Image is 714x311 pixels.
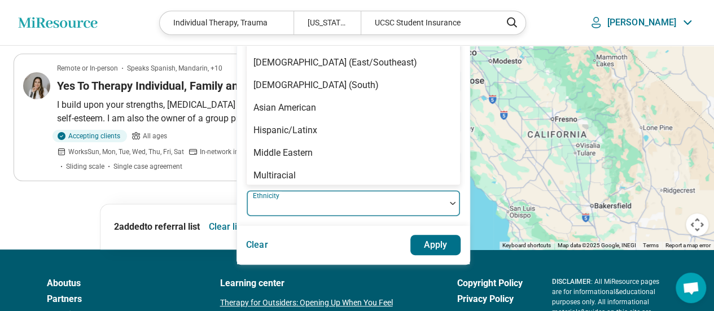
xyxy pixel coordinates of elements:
[253,78,379,92] div: [DEMOGRAPHIC_DATA] (South)
[200,147,263,157] span: In-network insurance
[676,273,706,303] div: Open chat
[253,169,296,182] div: Multiracial
[57,63,118,73] p: Remote or In-person
[253,124,317,137] div: Hispanic/Latinx
[253,191,282,199] label: Ethnicity
[127,63,222,73] span: Speaks Spanish, Mandarin, +10
[66,161,104,172] span: Sliding scale
[246,235,268,255] button: Clear
[204,218,249,236] button: Clear list
[143,131,167,141] span: All ages
[502,242,551,249] button: Keyboard shortcuts
[57,78,347,94] h3: Yes To Therapy Individual, Family and Couples Counseling
[665,242,711,248] a: Report a map error
[253,146,313,160] div: Middle Eastern
[294,11,361,34] div: [US_STATE]
[160,11,294,34] div: Individual Therapy, Trauma
[457,292,523,306] a: Privacy Policy
[457,277,523,290] a: Copyright Policy
[144,221,200,232] span: to referral list
[47,292,191,306] a: Partners
[558,242,636,248] span: Map data ©2025 Google, INEGI
[410,235,461,255] button: Apply
[607,17,676,28] p: [PERSON_NAME]
[361,11,494,34] div: UCSC Student Insurance
[643,242,659,248] a: Terms (opens in new tab)
[57,98,405,125] p: I build upon your strengths, [MEDICAL_DATA] and increase self-awareness and self-esteem. I am als...
[68,147,184,157] span: Works Sun, Mon, Tue, Wed, Thu, Fri, Sat
[686,213,708,236] button: Map camera controls
[47,277,191,290] a: Aboutus
[220,277,428,290] a: Learning center
[52,130,127,142] div: Accepting clients
[253,56,417,69] div: [DEMOGRAPHIC_DATA] (East/Southeast)
[552,278,591,286] span: DISCLAIMER
[253,101,316,115] div: Asian American
[113,161,182,172] span: Single case agreement
[114,220,200,234] p: 2 added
